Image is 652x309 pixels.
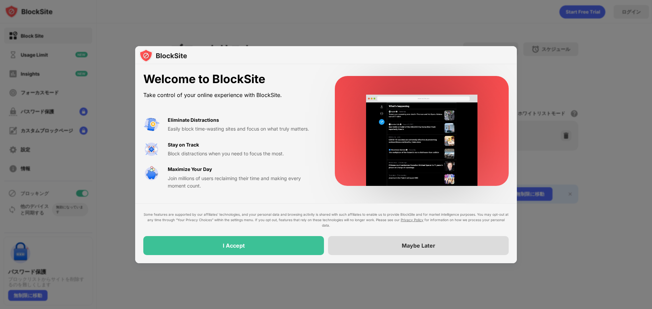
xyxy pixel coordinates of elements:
img: logo-blocksite.svg [139,49,187,62]
div: Some features are supported by our affiliates’ technologies, and your personal data and browsing ... [143,212,509,228]
div: Welcome to BlockSite [143,72,319,86]
img: value-focus.svg [143,141,160,157]
div: Stay on Track [168,141,199,149]
div: Block distractions when you need to focus the most. [168,150,319,157]
img: value-safe-time.svg [143,166,160,182]
div: Maybe Later [402,242,435,249]
div: Maximize Your Day [168,166,212,173]
div: Join millions of users reclaiming their time and making every moment count. [168,175,319,190]
div: I Accept [223,242,245,249]
div: Take control of your online experience with BlockSite. [143,90,319,100]
img: value-avoid-distractions.svg [143,116,160,133]
div: Easily block time-wasting sites and focus on what truly matters. [168,125,319,133]
a: Privacy Policy [401,218,423,222]
div: Eliminate Distractions [168,116,219,124]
